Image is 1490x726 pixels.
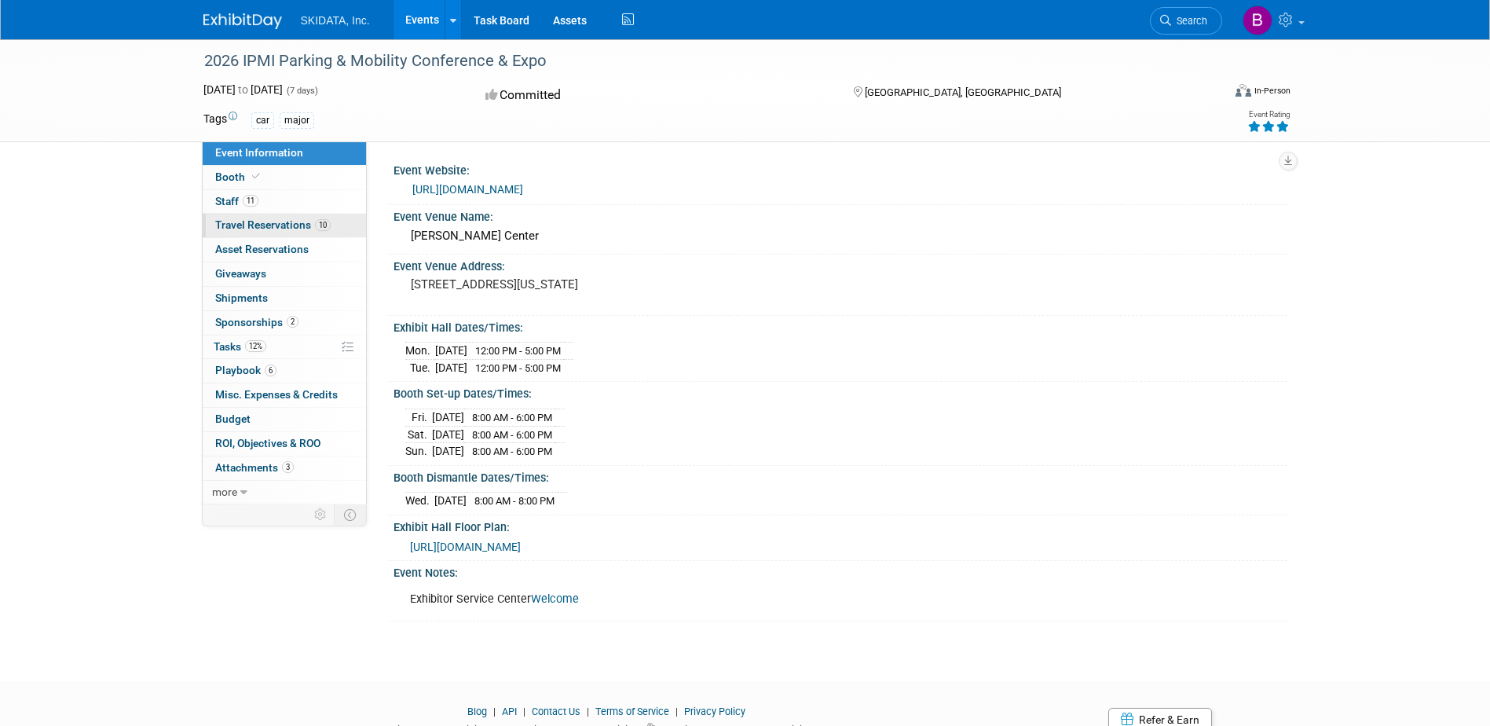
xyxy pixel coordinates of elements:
[1247,111,1290,119] div: Event Rating
[411,277,749,291] pre: [STREET_ADDRESS][US_STATE]
[435,343,467,360] td: [DATE]
[1243,5,1272,35] img: Brenda Shively
[405,343,435,360] td: Mon.
[435,359,467,376] td: [DATE]
[583,706,593,717] span: |
[203,311,366,335] a: Sponsorships2
[1254,85,1290,97] div: In-Person
[215,461,294,474] span: Attachments
[394,205,1287,225] div: Event Venue Name:
[215,218,331,231] span: Travel Reservations
[214,340,266,353] span: Tasks
[282,461,294,473] span: 3
[475,362,561,374] span: 12:00 PM - 5:00 PM
[203,166,366,189] a: Booth
[432,443,464,460] td: [DATE]
[215,437,320,449] span: ROI, Objectives & ROO
[865,86,1061,98] span: [GEOGRAPHIC_DATA], [GEOGRAPHIC_DATA]
[215,291,268,304] span: Shipments
[472,445,552,457] span: 8:00 AM - 6:00 PM
[405,493,434,509] td: Wed.
[481,82,828,109] div: Committed
[203,408,366,431] a: Budget
[212,486,237,498] span: more
[215,146,303,159] span: Event Information
[203,141,366,165] a: Event Information
[394,561,1287,581] div: Event Notes:
[394,255,1287,274] div: Event Venue Address:
[467,706,487,717] a: Blog
[394,316,1287,335] div: Exhibit Hall Dates/Times:
[203,335,366,359] a: Tasks12%
[1171,15,1207,27] span: Search
[684,706,745,717] a: Privacy Policy
[215,412,251,425] span: Budget
[215,170,263,183] span: Booth
[531,592,579,606] a: Welcome
[236,83,251,96] span: to
[215,316,298,328] span: Sponsorships
[432,409,464,426] td: [DATE]
[203,359,366,383] a: Playbook6
[595,706,669,717] a: Terms of Service
[251,112,274,129] div: car
[203,432,366,456] a: ROI, Objectives & ROO
[245,340,266,352] span: 12%
[474,495,555,507] span: 8:00 AM - 8:00 PM
[252,172,260,181] i: Booth reservation complete
[215,195,258,207] span: Staff
[203,111,237,129] td: Tags
[243,195,258,207] span: 11
[399,584,1113,615] div: Exhibitor Service Center
[405,443,432,460] td: Sun.
[285,86,318,96] span: (7 days)
[472,412,552,423] span: 8:00 AM - 6:00 PM
[265,365,276,376] span: 6
[1129,82,1291,105] div: Event Format
[307,504,335,525] td: Personalize Event Tab Strip
[203,481,366,504] a: more
[394,466,1287,486] div: Booth Dismantle Dates/Times:
[215,364,276,376] span: Playbook
[502,706,517,717] a: API
[394,515,1287,535] div: Exhibit Hall Floor Plan:
[203,262,366,286] a: Giveaways
[203,214,366,237] a: Travel Reservations10
[199,47,1199,75] div: 2026 IPMI Parking & Mobility Conference & Expo
[489,706,500,717] span: |
[434,493,467,509] td: [DATE]
[672,706,682,717] span: |
[203,383,366,407] a: Misc. Expenses & Credits
[472,429,552,441] span: 8:00 AM - 6:00 PM
[301,14,370,27] span: SKIDATA, Inc.
[334,504,366,525] td: Toggle Event Tabs
[215,267,266,280] span: Giveaways
[405,359,435,376] td: Tue.
[215,243,309,255] span: Asset Reservations
[532,706,580,717] a: Contact Us
[394,382,1287,401] div: Booth Set-up Dates/Times:
[203,238,366,262] a: Asset Reservations
[215,388,338,401] span: Misc. Expenses & Credits
[1236,84,1251,97] img: Format-Inperson.png
[287,316,298,328] span: 2
[410,541,521,553] a: [URL][DOMAIN_NAME]
[203,190,366,214] a: Staff11
[315,219,331,231] span: 10
[1150,7,1222,35] a: Search
[519,706,529,717] span: |
[203,456,366,480] a: Attachments3
[432,426,464,443] td: [DATE]
[405,409,432,426] td: Fri.
[405,224,1276,248] div: [PERSON_NAME] Center
[203,13,282,29] img: ExhibitDay
[394,159,1287,178] div: Event Website:
[280,112,314,129] div: major
[203,287,366,310] a: Shipments
[475,345,561,357] span: 12:00 PM - 5:00 PM
[203,83,283,96] span: [DATE] [DATE]
[412,183,523,196] a: [URL][DOMAIN_NAME]
[405,426,432,443] td: Sat.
